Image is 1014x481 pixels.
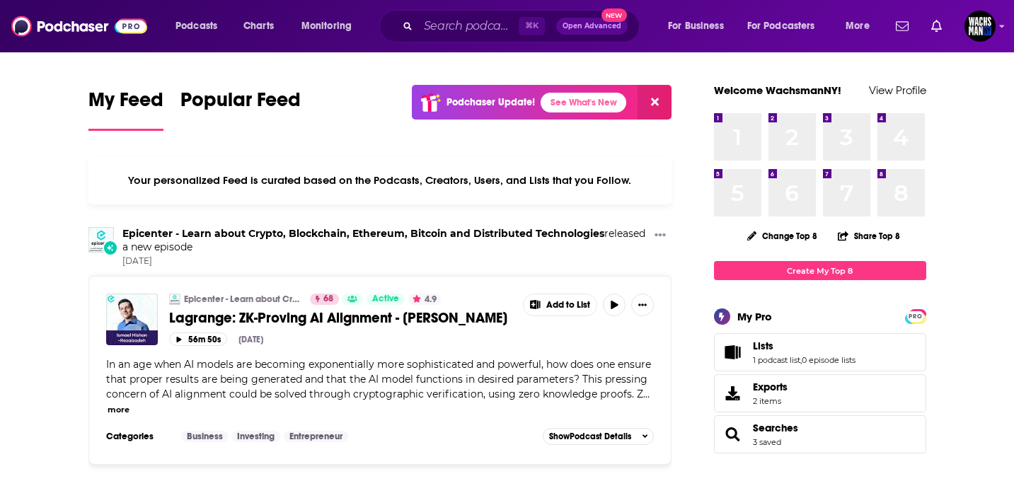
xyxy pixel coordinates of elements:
span: Charts [243,16,274,36]
span: [DATE] [122,255,650,267]
img: Podchaser - Follow, Share and Rate Podcasts [11,13,147,40]
span: Open Advanced [563,23,621,30]
span: For Podcasters [747,16,815,36]
div: Your personalized Feed is curated based on the Podcasts, Creators, Users, and Lists that you Follow. [88,156,672,204]
span: Add to List [546,300,590,311]
span: Logged in as WachsmanNY [964,11,996,42]
button: more [108,404,129,416]
img: Epicenter - Learn about Crypto, Blockchain, Ethereum, Bitcoin and Distributed Technologies [88,227,114,253]
button: Show More Button [649,227,672,245]
button: open menu [738,15,836,37]
h3: released a new episode [122,227,650,254]
a: Lists [719,342,747,362]
img: User Profile [964,11,996,42]
span: Podcasts [175,16,217,36]
a: Show notifications dropdown [890,14,914,38]
span: Monitoring [301,16,352,36]
span: In an age when AI models are becoming exponentially more sophisticated and powerful, how does one... [106,358,651,400]
a: Active [367,294,405,305]
button: open menu [292,15,370,37]
span: Lagrange: ZK-Proving AI Alignment - [PERSON_NAME] [169,309,507,327]
span: New [601,8,627,22]
span: Popular Feed [180,88,301,120]
div: [DATE] [238,335,263,344]
button: 4.9 [408,294,441,305]
button: Show More Button [524,294,597,315]
a: Searches [753,422,798,434]
span: Lists [714,333,926,371]
img: Epicenter - Learn about Crypto, Blockchain, Ethereum, Bitcoin and Distributed Technologies [169,294,180,305]
a: Lists [753,340,855,352]
button: open menu [658,15,742,37]
a: 0 episode lists [802,355,855,365]
a: See What's New [541,93,626,112]
div: New Episode [103,240,118,255]
a: 3 saved [753,437,781,447]
button: Share Top 8 [837,222,901,250]
p: Podchaser Update! [446,96,535,108]
button: Open AdvancedNew [556,18,628,35]
button: 56m 50s [169,332,227,346]
span: Searches [714,415,926,453]
span: Lists [753,340,773,352]
button: Change Top 8 [739,227,826,245]
a: My Feed [88,88,163,131]
span: My Feed [88,88,163,120]
span: PRO [907,311,924,322]
input: Search podcasts, credits, & more... [418,15,519,37]
button: Show profile menu [964,11,996,42]
div: My Pro [737,310,772,323]
a: 68 [310,294,339,305]
button: ShowPodcast Details [543,428,655,445]
span: 2 items [753,396,788,406]
a: Show notifications dropdown [926,14,947,38]
span: Show Podcast Details [549,431,631,441]
button: open menu [836,15,887,37]
span: 68 [323,292,333,306]
a: Popular Feed [180,88,301,131]
h3: Categories [106,431,170,442]
a: Entrepreneur [284,431,348,442]
span: Exports [753,381,788,393]
span: Exports [719,383,747,403]
a: Create My Top 8 [714,261,926,280]
span: ... [643,388,650,400]
a: Searches [719,424,747,444]
div: Search podcasts, credits, & more... [393,10,653,42]
a: View Profile [869,83,926,97]
img: Lagrange: ZK-Proving AI Alignment - Ismael Hishon-Rezaizadeh [106,294,158,345]
span: More [846,16,870,36]
button: open menu [166,15,236,37]
a: Investing [231,431,280,442]
a: Business [181,431,229,442]
a: Lagrange: ZK-Proving AI Alignment - [PERSON_NAME] [169,309,513,327]
a: Epicenter - Learn about Crypto, Blockchain, Ethereum, Bitcoin and Distributed Technologies [184,294,301,305]
a: PRO [907,311,924,321]
span: For Business [668,16,724,36]
span: ⌘ K [519,17,545,35]
a: Charts [234,15,282,37]
button: Show More Button [631,294,654,316]
a: 1 podcast list [753,355,800,365]
span: , [800,355,802,365]
a: Epicenter - Learn about Crypto, Blockchain, Ethereum, Bitcoin and Distributed Technologies [122,227,604,240]
a: Welcome WachsmanNY! [714,83,841,97]
span: Active [372,292,399,306]
a: Exports [714,374,926,412]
